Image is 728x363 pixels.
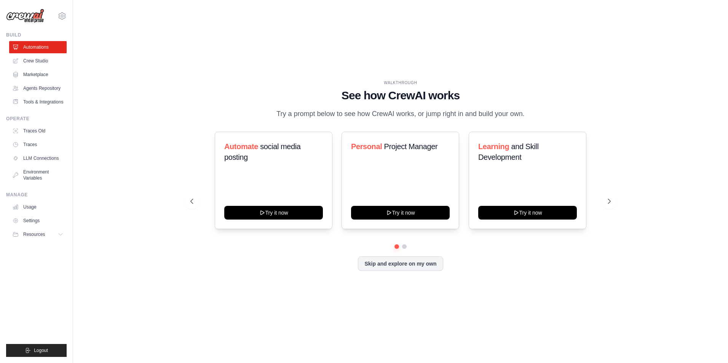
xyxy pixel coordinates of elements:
button: Logout [6,344,67,357]
a: Traces [9,139,67,151]
a: LLM Connections [9,152,67,164]
button: Skip and explore on my own [358,256,443,271]
div: Operate [6,116,67,122]
img: Logo [6,9,44,23]
button: Try it now [224,206,323,220]
p: Try a prompt below to see how CrewAI works, or jump right in and build your own. [273,108,528,119]
a: Environment Variables [9,166,67,184]
span: Logout [34,347,48,353]
div: Manage [6,192,67,198]
span: Automate [224,142,258,151]
a: Automations [9,41,67,53]
span: Learning [478,142,509,151]
button: Try it now [478,206,577,220]
a: Traces Old [9,125,67,137]
h1: See how CrewAI works [190,89,611,102]
span: Resources [23,231,45,237]
a: Tools & Integrations [9,96,67,108]
button: Resources [9,228,67,240]
div: WALKTHROUGH [190,80,611,86]
span: social media posting [224,142,301,161]
span: Project Manager [384,142,438,151]
a: Agents Repository [9,82,67,94]
a: Settings [9,215,67,227]
a: Usage [9,201,67,213]
span: Personal [351,142,382,151]
a: Marketplace [9,68,67,81]
button: Try it now [351,206,450,220]
a: Crew Studio [9,55,67,67]
span: and Skill Development [478,142,538,161]
div: Build [6,32,67,38]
